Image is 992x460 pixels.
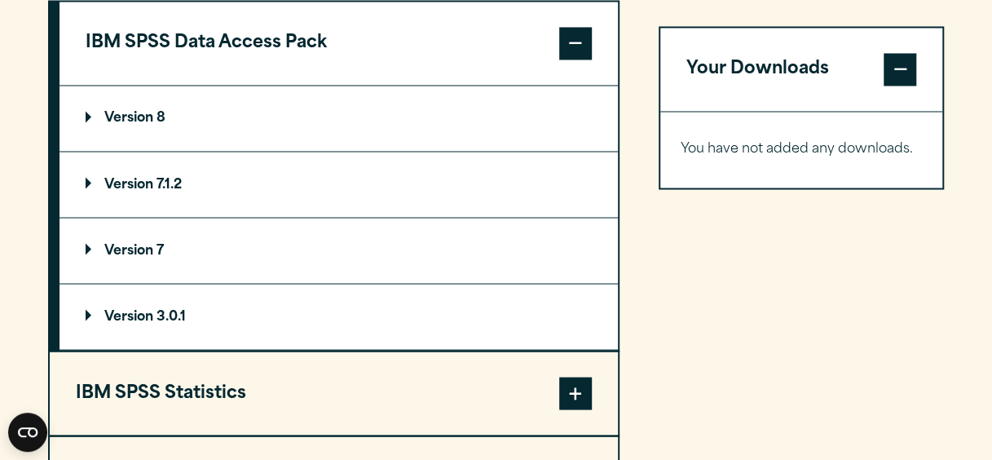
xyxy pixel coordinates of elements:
[681,138,923,161] p: You have not added any downloads.
[8,413,47,452] button: Open CMP widget
[86,310,186,323] p: Version 3.0.1
[50,352,618,435] button: IBM SPSS Statistics
[86,112,165,125] p: Version 8
[86,178,182,191] p: Version 7.1.2
[60,284,618,349] summary: Version 3.0.1
[60,152,618,217] summary: Version 7.1.2
[60,218,618,283] summary: Version 7
[60,86,618,151] summary: Version 8
[60,85,618,350] div: IBM SPSS Data Access Pack
[60,2,618,85] button: IBM SPSS Data Access Pack
[86,244,164,257] p: Version 7
[660,28,943,111] button: Your Downloads
[660,111,943,188] div: Your Downloads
